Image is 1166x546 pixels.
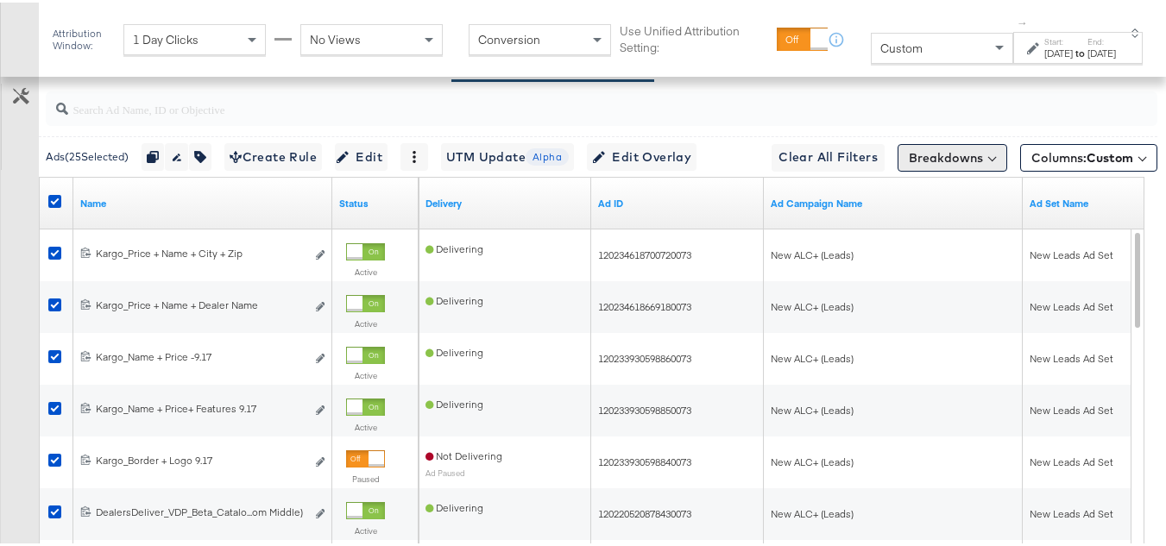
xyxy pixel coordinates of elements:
[425,395,483,408] span: Delivering
[598,194,757,208] a: Your Ad ID.
[96,503,306,517] div: DealersDeliver_VDP_Beta_Catalo...om Middle)
[880,38,923,53] span: Custom
[425,292,483,304] span: Delivering
[778,144,878,166] span: Clear All Filters
[96,451,306,465] div: Kargo_Border + Logo 9.17
[1031,147,1133,164] span: Columns:
[598,246,691,259] span: 120234618700720073
[771,246,854,259] span: New ALC+ (Leads)
[598,298,691,311] span: 120234618669180073
[771,505,854,518] span: New ALC+ (Leads)
[1015,18,1031,24] span: ↑
[1044,44,1073,58] div: [DATE]
[96,399,306,413] div: Kargo_Name + Price+ Features 9.17
[335,141,388,168] button: Edit
[478,29,540,45] span: Conversion
[1087,34,1116,45] label: End:
[133,29,199,45] span: 1 Day Clicks
[96,348,306,361] div: Kargo_Name + Price -9.17
[346,316,385,327] label: Active
[425,465,465,475] sub: Ad Paused
[425,447,502,460] span: Not Delivering
[52,25,115,49] div: Attribution Window:
[771,298,854,311] span: New ALC+ (Leads)
[598,505,691,518] span: 120220520878430073
[1087,44,1116,58] div: [DATE]
[771,401,854,414] span: New ALC+ (Leads)
[771,453,854,466] span: New ALC+ (Leads)
[1030,246,1113,259] span: New Leads Ad Set
[425,240,483,253] span: Delivering
[598,349,691,362] span: 120233930598860073
[587,141,696,168] button: Edit Overlay
[598,453,691,466] span: 120233930598840073
[340,144,382,166] span: Edit
[771,349,854,362] span: New ALC+ (Leads)
[1087,147,1133,163] span: Custom
[310,29,361,45] span: No Views
[1030,349,1113,362] span: New Leads Ad Set
[771,194,1016,208] a: Name of Campaign this Ad belongs to.
[346,367,385,379] label: Active
[96,244,306,258] div: Kargo_Price + Name + City + Zip
[898,141,1007,169] button: Breakdowns
[80,194,325,208] a: Ad Name.
[1030,505,1113,518] span: New Leads Ad Set
[346,523,385,534] label: Active
[68,83,1059,116] input: Search Ad Name, ID or Objective
[446,144,569,166] span: UTM Update
[230,144,317,166] span: Create Rule
[346,264,385,275] label: Active
[425,499,483,511] span: Delivering
[224,141,322,168] button: Create Rule
[1030,401,1113,414] span: New Leads Ad Set
[620,21,769,53] label: Use Unified Attribution Setting:
[592,144,691,166] span: Edit Overlay
[425,194,584,208] a: Reflects the ability of your Ad to achieve delivery.
[346,471,385,482] label: Paused
[598,401,691,414] span: 120233930598850073
[1030,298,1113,311] span: New Leads Ad Set
[526,147,569,163] span: Alpha
[772,141,885,169] button: Clear All Filters
[339,194,412,208] a: Shows the current state of your Ad.
[346,419,385,430] label: Active
[1044,34,1073,45] label: Start:
[1073,44,1087,57] strong: to
[1020,141,1157,169] button: Columns:Custom
[1030,453,1113,466] span: New Leads Ad Set
[441,141,574,168] button: UTM UpdateAlpha
[46,147,129,162] div: Ads ( 25 Selected)
[425,343,483,356] span: Delivering
[96,296,306,310] div: Kargo_Price + Name + Dealer Name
